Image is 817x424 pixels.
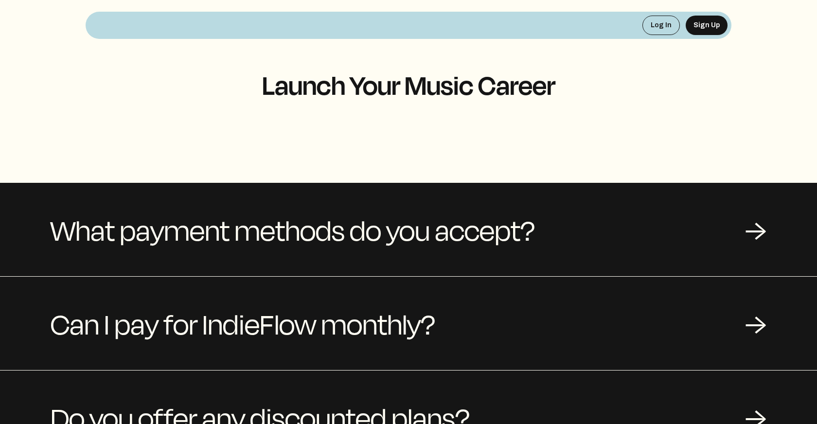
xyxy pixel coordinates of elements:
[686,16,728,35] button: Sign Up
[86,70,731,99] h1: Launch Your Music Career
[51,300,435,347] span: Can I pay for IndieFlow monthly?
[642,16,680,35] button: Log In
[51,206,535,253] span: What payment methods do you accept?
[745,215,766,244] div: →
[745,309,766,338] div: →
